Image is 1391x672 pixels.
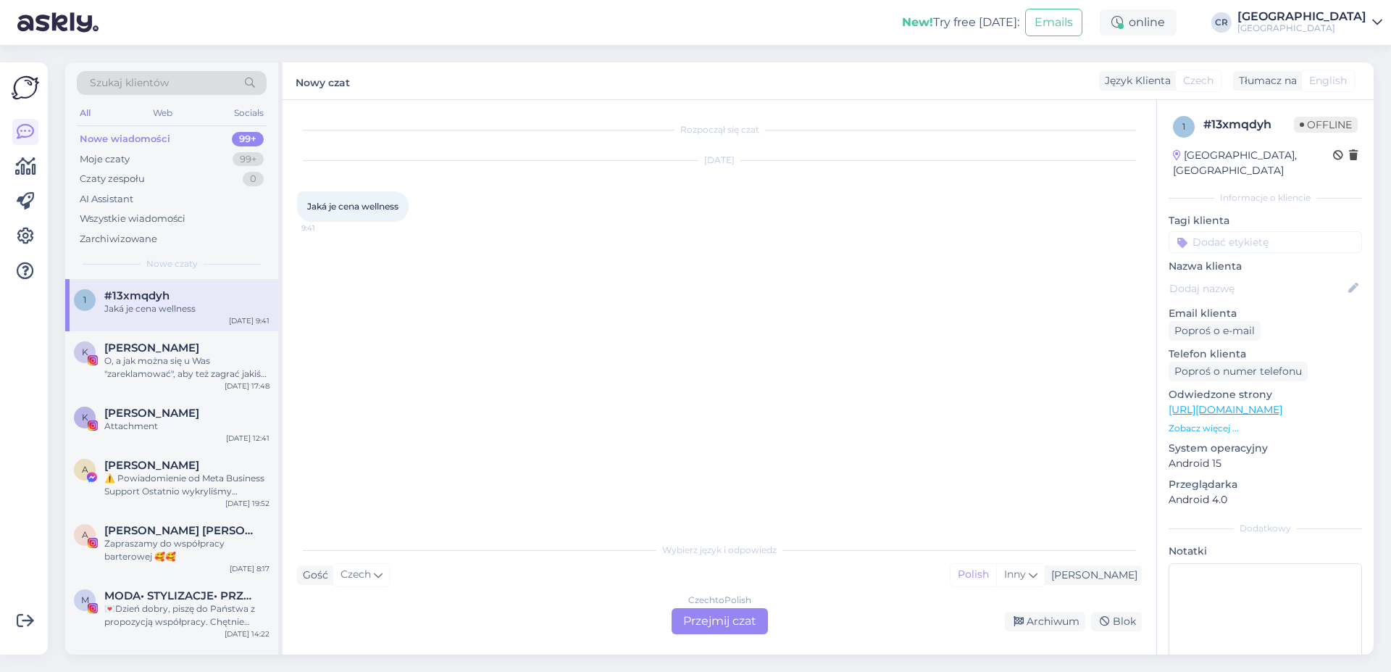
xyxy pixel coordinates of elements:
div: Polish [951,564,996,586]
input: Dodać etykietę [1169,231,1362,253]
div: 99+ [233,152,264,167]
div: ⚠️ Powiadomienie od Meta Business Support Ostatnio wykryliśmy nietypową aktywność na Twoim koncie... [104,472,270,498]
div: Język Klienta [1099,73,1171,88]
p: Tagi klienta [1169,213,1362,228]
span: Czech [1183,73,1214,88]
div: [GEOGRAPHIC_DATA] [1237,11,1366,22]
div: Wszystkie wiadomości [80,212,185,226]
span: Offline [1294,117,1358,133]
div: [DATE] 19:52 [225,498,270,509]
div: [DATE] 8:17 [230,563,270,574]
p: Notatki [1169,544,1362,559]
div: [DATE] 17:48 [225,381,270,391]
div: Poproś o e-mail [1169,321,1261,341]
div: All [77,104,93,123]
input: Dodaj nazwę [1169,281,1345,296]
div: # 13xmqdyh [1203,116,1294,133]
div: Zapraszamy do współpracy barterowej 🥰🥰 [104,537,270,563]
p: Android 4.0 [1169,492,1362,507]
div: Blok [1091,612,1142,631]
div: [DATE] 9:41 [229,315,270,326]
span: Akiba Benedict [104,459,199,472]
a: [GEOGRAPHIC_DATA][GEOGRAPHIC_DATA] [1237,11,1382,34]
div: 💌Dzień dobry, piszę do Państwa z propozycją współpracy. Chętnie odwiedziłabym Państwa hotel z rod... [104,602,270,629]
div: Gość [297,568,328,583]
div: O, a jak można się u Was "zareklamować", aby też zagrać jakiś klimatyczny koncercik?😎 [104,354,270,381]
span: A [82,529,88,540]
span: 1 [83,294,86,305]
div: Archiwum [1005,612,1085,631]
span: English [1309,73,1347,88]
span: MODA• STYLIZACJE• PRZEGLĄDY KOLEKCJI [104,589,255,602]
div: [DATE] 12:41 [226,433,270,444]
div: Rozpoczął się czat [297,123,1142,136]
div: [PERSON_NAME] [1045,568,1137,583]
p: System operacyjny [1169,441,1362,456]
p: Przeglądarka [1169,477,1362,492]
div: Informacje o kliencie [1169,191,1362,204]
span: Anna Żukowska Ewa Adamczewska BLIŹNIACZKI • Bóg • rodzina • dom [104,524,255,537]
div: Czech to Polish [688,594,751,607]
p: Email klienta [1169,306,1362,321]
p: Telefon klienta [1169,347,1362,362]
span: Inny [1004,568,1026,581]
div: online [1100,9,1177,36]
div: [DATE] [297,154,1142,167]
span: Jaká je cena wellness [307,201,398,212]
div: Try free [DATE]: [902,14,1019,31]
div: Nowe wiadomości [80,132,170,146]
p: Odwiedzone strony [1169,387,1362,402]
span: Czech [341,567,371,583]
span: Kasia Lebiecka [104,407,199,420]
div: Tłumacz na [1233,73,1297,88]
div: Poproś o numer telefonu [1169,362,1308,381]
a: [URL][DOMAIN_NAME] [1169,403,1282,416]
span: Karolina Wołczyńska [104,341,199,354]
span: K [82,412,88,423]
p: Nazwa klienta [1169,259,1362,274]
div: Wybierz język i odpowiedz [297,544,1142,557]
div: [GEOGRAPHIC_DATA] [1237,22,1366,34]
div: [GEOGRAPHIC_DATA], [GEOGRAPHIC_DATA] [1173,148,1333,178]
div: Attachment [104,420,270,433]
div: Socials [231,104,267,123]
img: Askly Logo [12,74,39,101]
span: 1 [1182,121,1185,132]
p: Zobacz więcej ... [1169,422,1362,435]
span: A [82,464,88,475]
div: Dodatkowy [1169,522,1362,535]
div: Zarchiwizowane [80,232,157,246]
div: Moje czaty [80,152,130,167]
span: Szukaj klientów [90,75,169,91]
div: AI Assistant [80,192,133,207]
div: [DATE] 14:22 [225,629,270,639]
div: CR [1211,12,1232,33]
div: Czaty zespołu [80,172,145,186]
p: Android 15 [1169,456,1362,471]
span: 9:41 [301,223,356,233]
b: New! [902,15,933,29]
label: Nowy czat [296,71,350,91]
span: K [82,347,88,357]
div: Przejmij czat [672,608,768,634]
span: M [81,594,89,605]
span: Nowe czaty [146,257,198,270]
button: Emails [1025,9,1082,36]
div: Jaká je cena wellness [104,302,270,315]
span: #13xmqdyh [104,289,170,302]
div: Web [150,104,175,123]
div: 99+ [232,132,264,146]
div: 0 [243,172,264,186]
